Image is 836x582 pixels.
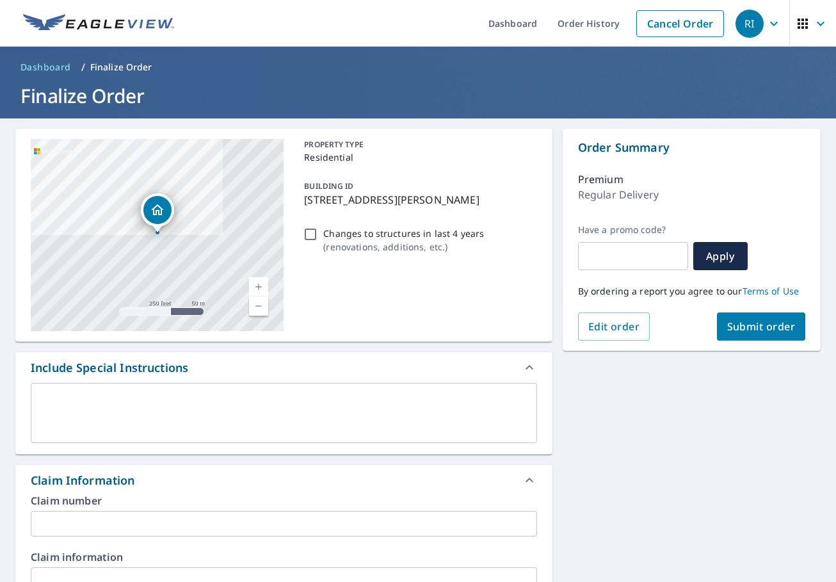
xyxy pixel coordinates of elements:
p: By ordering a report you agree to our [578,286,805,297]
span: Apply [703,249,737,263]
a: Cancel Order [636,10,724,37]
li: / [81,60,85,75]
p: PROPERTY TYPE [304,139,531,150]
p: [STREET_ADDRESS][PERSON_NAME] [304,192,531,207]
p: BUILDING ID [304,181,353,191]
p: ( renovations, additions, etc. ) [323,240,484,254]
img: EV Logo [23,14,174,33]
div: Dropped pin, building 1, Residential property, 350 Whispering Meadows Dr Oakland, TN 38060 [141,193,174,233]
a: Current Level 17, Zoom In [249,277,268,296]
button: Apply [693,242,748,270]
nav: breadcrumb [15,57,821,77]
div: Include Special Instructions [31,359,188,376]
a: Dashboard [15,57,76,77]
p: Premium [578,172,623,187]
p: Regular Delivery [578,187,659,202]
a: Terms of Use [743,285,800,297]
span: Edit order [588,319,640,334]
h1: Finalize Order [15,83,821,109]
label: Claim number [31,496,537,506]
div: Claim Information [31,472,135,489]
p: Order Summary [578,139,805,156]
p: Changes to structures in last 4 years [323,227,484,240]
label: Claim information [31,552,537,562]
p: Residential [304,150,531,164]
span: Dashboard [20,61,71,74]
div: RI [736,10,764,38]
div: Include Special Instructions [15,352,552,383]
button: Submit order [717,312,806,341]
span: Submit order [727,319,796,334]
p: Finalize Order [90,61,152,74]
button: Edit order [578,312,650,341]
a: Current Level 17, Zoom Out [249,296,268,316]
div: Claim Information [15,465,552,496]
label: Have a promo code? [578,224,688,236]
